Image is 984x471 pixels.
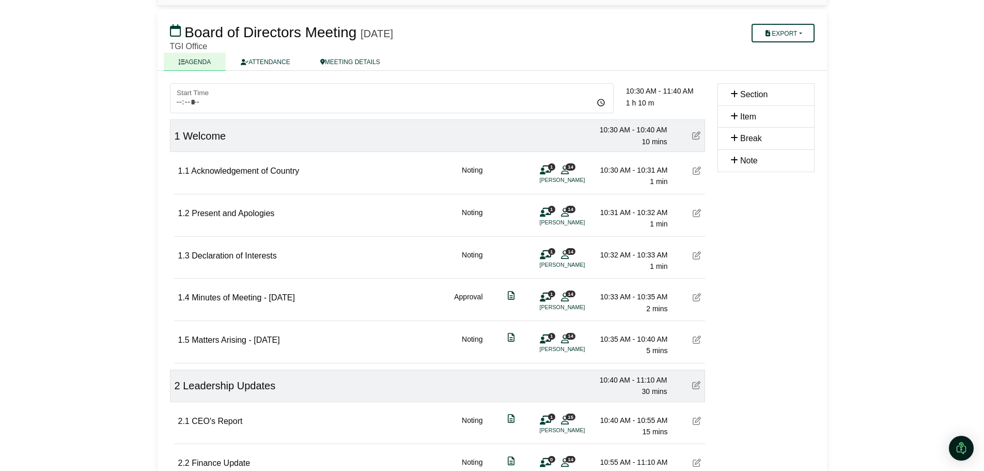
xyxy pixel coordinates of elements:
[178,336,190,344] span: 1.5
[548,248,555,255] span: 1
[175,380,180,391] span: 2
[596,164,668,176] div: 10:30 AM - 10:31 AM
[361,27,393,40] div: [DATE]
[566,333,575,340] span: 14
[740,156,758,165] span: Note
[596,207,668,218] div: 10:31 AM - 10:32 AM
[178,293,190,302] span: 1.4
[192,417,242,426] span: CEO's Report
[192,209,274,218] span: Present and Apologies
[462,249,482,272] div: Noting
[548,291,555,297] span: 1
[752,24,814,42] button: Export
[596,457,668,468] div: 10:55 AM - 11:10 AM
[175,130,180,142] span: 1
[462,415,482,438] div: Noting
[454,291,482,314] div: Approval
[566,248,575,255] span: 14
[548,163,555,170] span: 1
[191,166,299,175] span: Acknowledgement of Country
[164,53,226,71] a: AGENDA
[642,138,667,146] span: 10 mins
[305,53,395,71] a: MEETING DETAILS
[740,90,768,99] span: Section
[178,209,190,218] span: 1.2
[183,130,226,142] span: Welcome
[626,99,654,107] span: 1 h 10 m
[192,293,295,302] span: Minutes of Meeting - [DATE]
[596,249,668,261] div: 10:32 AM - 10:33 AM
[650,177,667,186] span: 1 min
[642,387,667,396] span: 30 mins
[540,345,617,354] li: [PERSON_NAME]
[192,459,250,467] span: Finance Update
[740,112,756,121] span: Item
[178,166,190,175] span: 1.1
[595,124,667,135] div: 10:30 AM - 10:40 AM
[540,261,617,269] li: [PERSON_NAME]
[178,459,190,467] span: 2.2
[596,415,668,426] div: 10:40 AM - 10:55 AM
[462,164,482,188] div: Noting
[548,333,555,340] span: 1
[596,291,668,302] div: 10:33 AM - 10:35 AM
[949,436,974,461] div: Open Intercom Messenger
[566,163,575,170] span: 14
[170,42,208,51] span: TGI Office
[646,305,667,313] span: 2 mins
[178,417,190,426] span: 2.1
[566,414,575,420] span: 15
[183,380,275,391] span: Leadership Updates
[626,85,705,97] div: 10:30 AM - 11:40 AM
[184,24,356,40] span: Board of Directors Meeting
[226,53,305,71] a: ATTENDANCE
[540,426,617,435] li: [PERSON_NAME]
[178,251,190,260] span: 1.3
[548,456,555,463] span: 0
[596,333,668,345] div: 10:35 AM - 10:40 AM
[540,303,617,312] li: [PERSON_NAME]
[642,428,667,436] span: 15 mins
[462,333,482,357] div: Noting
[650,220,667,228] span: 1 min
[740,134,762,143] span: Break
[650,262,667,270] span: 1 min
[540,218,617,227] li: [PERSON_NAME]
[462,207,482,230] div: Noting
[566,206,575,212] span: 14
[595,374,667,386] div: 10:40 AM - 11:10 AM
[548,206,555,212] span: 1
[566,291,575,297] span: 14
[192,251,277,260] span: Declaration of Interests
[646,346,667,355] span: 5 mins
[540,176,617,185] li: [PERSON_NAME]
[566,456,575,463] span: 14
[192,336,279,344] span: Matters Arising - [DATE]
[548,414,555,420] span: 1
